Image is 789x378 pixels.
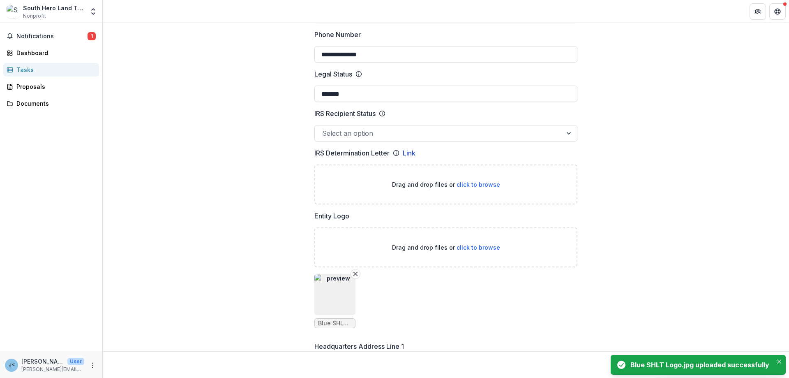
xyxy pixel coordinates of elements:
[314,211,349,221] p: Entity Logo
[314,274,355,328] div: Remove FilepreviewBlue SHLT Logo.jpg
[88,360,97,370] button: More
[314,148,390,158] p: IRS Determination Letter
[16,49,92,57] div: Dashboard
[457,181,500,188] span: click to browse
[16,99,92,108] div: Documents
[3,30,99,43] button: Notifications1
[769,3,786,20] button: Get Help
[3,80,99,93] a: Proposals
[314,341,404,351] p: Headquarters Address Line 1
[3,46,99,60] a: Dashboard
[314,274,355,315] img: preview
[16,82,92,91] div: Proposals
[392,180,500,189] p: Drag and drop files or
[7,5,20,18] img: South Hero Land Trust
[314,30,361,39] p: Phone Number
[9,362,15,368] div: Jenna O'Donnell <jenna@shlt.org>
[314,69,352,79] p: Legal Status
[392,243,500,252] p: Drag and drop files or
[67,358,84,365] p: User
[21,357,64,366] p: [PERSON_NAME] <[PERSON_NAME][EMAIL_ADDRESS][DOMAIN_NAME]>
[630,360,769,370] div: Blue SHLT Logo.jpg uploaded successfully
[88,3,99,20] button: Open entity switcher
[457,244,500,251] span: click to browse
[3,63,99,77] a: Tasks
[774,357,784,366] button: Close
[351,269,360,279] button: Remove File
[16,33,88,40] span: Notifications
[3,97,99,110] a: Documents
[314,109,376,118] p: IRS Recipient Status
[750,3,766,20] button: Partners
[23,12,46,20] span: Nonprofit
[21,366,84,373] p: [PERSON_NAME][EMAIL_ADDRESS][DOMAIN_NAME]
[607,352,789,378] div: Notifications-bottom-right
[16,65,92,74] div: Tasks
[403,148,415,158] a: Link
[88,32,96,40] span: 1
[318,320,352,327] span: Blue SHLT Logo.jpg
[23,4,84,12] div: South Hero Land Trust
